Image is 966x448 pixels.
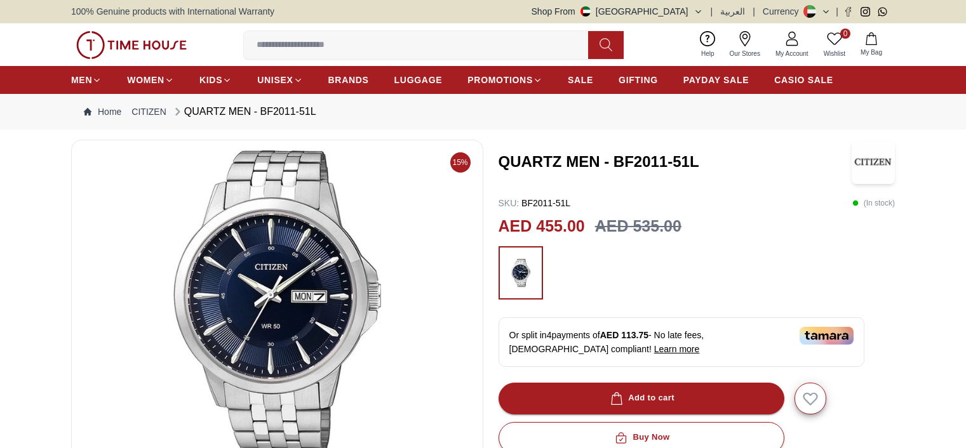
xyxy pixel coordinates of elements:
span: | [753,5,755,18]
a: PROMOTIONS [467,69,542,91]
a: UNISEX [257,69,302,91]
div: QUARTZ MEN - BF2011-51L [171,104,316,119]
button: Add to cart [499,383,784,414]
a: LUGGAGE [394,69,443,91]
span: PROMOTIONS [467,74,533,86]
a: GIFTING [619,69,658,91]
span: Learn more [654,344,700,354]
span: Help [696,49,720,58]
a: CITIZEN [131,105,166,118]
span: UNISEX [257,74,293,86]
button: العربية [720,5,745,18]
span: MEN [71,74,92,86]
a: Whatsapp [878,7,887,16]
img: QUARTZ MEN - BF2011-51L [852,140,895,184]
span: AED 113.75 [600,330,648,340]
span: PAYDAY SALE [683,74,749,86]
h3: AED 535.00 [595,214,681,239]
span: LUGGAGE [394,74,443,86]
a: WOMEN [127,69,174,91]
span: 15% [450,152,471,173]
span: | [836,5,838,18]
span: SALE [568,74,593,86]
img: United Arab Emirates [580,6,591,16]
span: My Account [770,49,814,58]
span: | [711,5,713,18]
div: Or split in 4 payments of - No late fees, [DEMOGRAPHIC_DATA] compliant! [499,317,864,367]
nav: Breadcrumb [71,94,895,129]
p: BF2011-51L [499,197,571,209]
span: BRANDS [328,74,369,86]
a: PAYDAY SALE [683,69,749,91]
span: Our Stores [725,49,765,58]
a: Instagram [861,7,870,16]
img: Tamara [800,327,854,345]
span: KIDS [199,74,222,86]
span: Wishlist [819,49,850,58]
a: Home [84,105,121,118]
a: Help [694,29,722,61]
a: SALE [568,69,593,91]
img: ... [505,253,537,293]
button: Shop From[GEOGRAPHIC_DATA] [532,5,703,18]
span: 100% Genuine products with International Warranty [71,5,274,18]
img: ... [76,31,187,59]
a: 0Wishlist [816,29,853,61]
span: 0 [840,29,850,39]
h2: AED 455.00 [499,214,585,239]
a: KIDS [199,69,232,91]
span: My Bag [855,48,887,57]
span: SKU : [499,198,520,208]
div: Currency [763,5,804,18]
a: CASIO SALE [774,69,833,91]
p: ( In stock ) [852,197,895,209]
a: MEN [71,69,102,91]
h3: QUARTZ MEN - BF2011-51L [499,152,852,172]
a: Facebook [843,7,853,16]
span: GIFTING [619,74,658,86]
span: WOMEN [127,74,164,86]
span: CASIO SALE [774,74,833,86]
a: Our Stores [722,29,768,61]
a: BRANDS [328,69,369,91]
div: Add to cart [608,391,674,405]
button: My Bag [853,30,890,60]
div: Buy Now [612,430,669,445]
